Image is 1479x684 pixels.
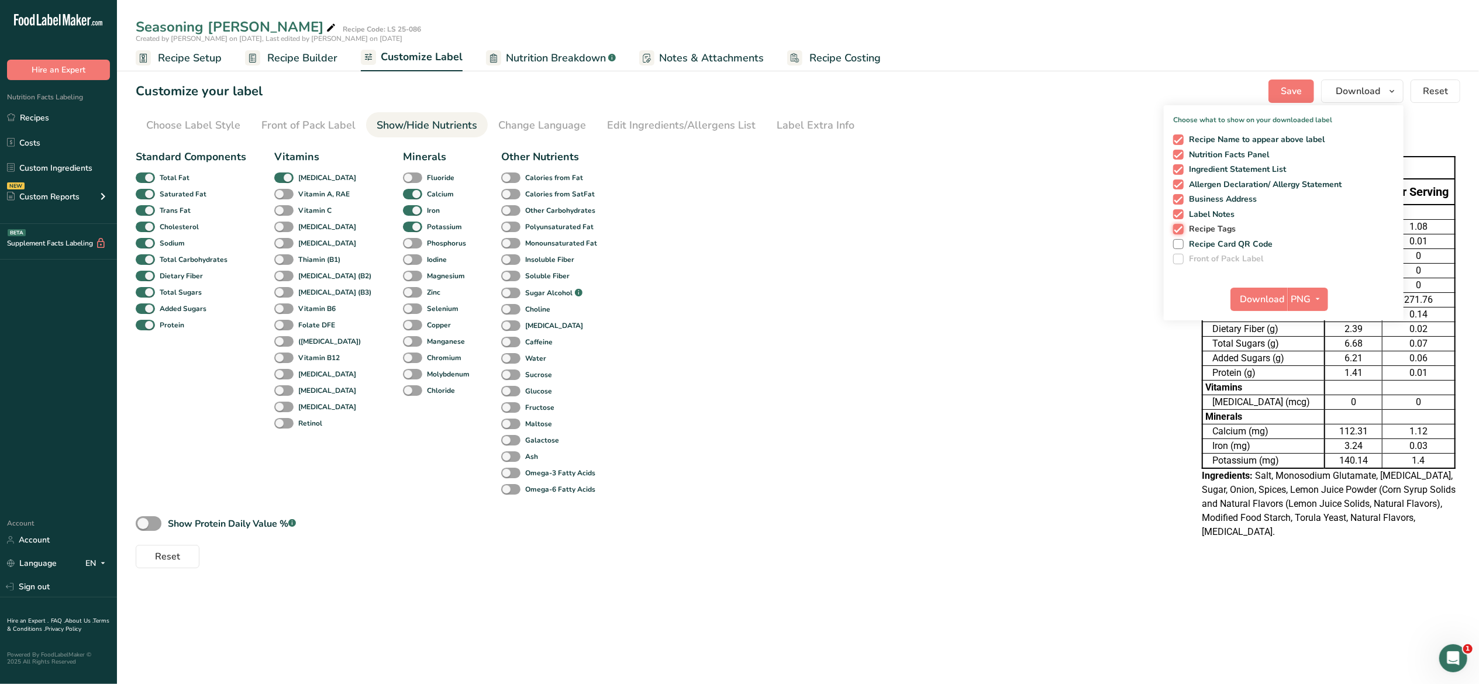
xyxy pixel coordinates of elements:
div: Custom Reports [7,191,80,203]
span: Download [1240,292,1285,306]
b: [MEDICAL_DATA] [298,222,356,232]
b: Total Sugars [160,287,202,298]
button: Download [1230,288,1288,311]
b: Vitamin B12 [298,353,340,363]
span: Label Notes [1184,209,1235,220]
button: Reset [1411,80,1460,103]
b: Caffeine [525,337,553,347]
div: 271.76 [1385,293,1452,307]
b: Potassium [427,222,462,232]
b: Vitamin A, RAE [298,189,350,199]
button: Reset [136,545,199,568]
td: Iron (mg) [1202,439,1325,454]
span: Reset [155,550,180,564]
b: ([MEDICAL_DATA]) [298,336,361,347]
div: 0.06 [1385,351,1452,365]
td: Per Serving [1383,179,1455,205]
div: Choose Label Style [146,118,240,133]
b: Copper [427,320,451,330]
a: Hire an Expert . [7,617,49,625]
div: 0 [1328,395,1380,409]
b: Fructose [525,402,554,413]
div: 3.24 [1328,439,1380,453]
b: Vitamin B6 [298,303,336,314]
a: Notes & Attachments [639,45,764,71]
div: 0.01 [1385,366,1452,380]
div: 0 [1385,278,1452,292]
div: Show/Hide Nutrients [377,118,477,133]
span: Recipe Name to appear above label [1184,134,1325,145]
div: 6.68 [1328,337,1380,351]
b: Calories from Fat [525,172,583,183]
div: 0.14 [1385,308,1452,322]
button: PNG [1288,288,1328,311]
button: Hire an Expert [7,60,110,80]
b: [MEDICAL_DATA] [298,385,356,396]
b: Water [525,353,546,364]
b: Soluble Fiber [525,271,570,281]
div: Change Language [498,118,586,133]
div: EN [85,557,110,571]
a: Privacy Policy [45,625,81,633]
a: Language [7,553,57,574]
b: [MEDICAL_DATA] (B2) [298,271,371,281]
span: Front of Pack Label [1184,254,1264,264]
div: 0.02 [1385,322,1452,336]
span: Recipe Tags [1184,224,1236,234]
b: Saturated Fat [160,189,206,199]
b: Fluoride [427,172,454,183]
button: Download [1321,80,1404,103]
b: Iron [427,205,440,216]
h1: Customize your label [136,82,263,101]
a: Customize Label [361,44,463,72]
b: Added Sugars [160,303,206,314]
span: Ingredient Statement List [1184,164,1287,175]
span: Ingredients: [1202,470,1253,481]
a: Recipe Costing [787,45,881,71]
p: Choose what to show on your downloaded label [1164,105,1404,125]
div: Seasoning [PERSON_NAME] [136,16,338,37]
div: 0.01 [1385,234,1452,248]
td: Total Sugars (g) [1202,337,1325,351]
b: Manganese [427,336,465,347]
b: Monounsaturated Fat [525,238,597,248]
span: Reset [1423,84,1448,98]
div: 0 [1385,264,1452,278]
b: Polyunsaturated Fat [525,222,594,232]
b: Molybdenum [427,369,470,379]
b: Ash [525,451,538,462]
a: Recipe Setup [136,45,222,71]
div: 1.08 [1385,220,1452,234]
b: Omega-3 Fatty Acids [525,468,595,478]
b: Calories from SatFat [525,189,595,199]
b: Selenium [427,303,458,314]
div: 1.4 [1385,454,1452,468]
div: Show Protein Daily Value % [168,517,296,531]
div: Standard Components [136,149,246,165]
b: Protein [160,320,184,330]
b: [MEDICAL_DATA] [298,172,356,183]
span: Created by [PERSON_NAME] on [DATE], Last edited by [PERSON_NAME] on [DATE] [136,34,402,43]
div: 6.21 [1328,351,1380,365]
div: Front of Pack Label [261,118,356,133]
b: Maltose [525,419,552,429]
div: Recipe Code: LS 25-086 [343,24,421,34]
b: Vitamin C [298,205,332,216]
div: Label Extra Info [777,118,854,133]
b: Sugar Alcohol [525,288,573,298]
b: Calcium [427,189,454,199]
span: Notes & Attachments [659,50,764,66]
b: Folate DFE [298,320,335,330]
span: Nutrition Facts Panel [1184,150,1270,160]
td: Dietary Fiber (g) [1202,322,1325,337]
div: 0.03 [1385,439,1452,453]
span: Nutrition Breakdown [506,50,606,66]
b: Chromium [427,353,461,363]
a: Nutrition Breakdown [486,45,616,71]
b: Phosphorus [427,238,466,248]
b: Thiamin (B1) [298,254,340,265]
div: Edit Ingredients/Allergens List [607,118,756,133]
span: Download [1336,84,1380,98]
span: Recipe Setup [158,50,222,66]
td: Protein (g) [1202,366,1325,381]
